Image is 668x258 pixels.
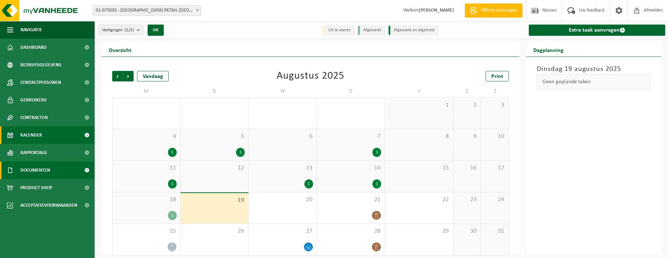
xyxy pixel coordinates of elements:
[116,227,177,235] span: 25
[358,26,385,35] li: Afgewerkt
[20,179,52,197] span: Product Shop
[323,26,355,35] li: Uit te voeren
[485,196,505,204] span: 24
[389,133,450,140] span: 8
[184,197,245,204] span: 19
[93,6,201,15] span: 01-075035 - BRUGGE RETAIL NV - BRUGGE
[385,85,453,98] td: V
[453,85,481,98] td: Z
[457,101,477,109] span: 2
[479,7,519,14] span: Offerte aanvragen
[252,133,313,140] span: 6
[181,85,249,98] td: D
[372,148,381,157] div: 1
[102,25,134,35] span: Vestigingen
[236,148,245,157] div: 1
[389,26,438,35] li: Afgewerkt en afgemeld
[123,71,134,81] span: Volgende
[485,164,505,172] span: 17
[537,64,650,74] h3: Dinsdag 19 augustus 2025
[20,144,47,161] span: Rapportage
[137,71,169,81] div: Vandaag
[457,164,477,172] span: 16
[372,179,381,188] div: 1
[20,56,61,74] span: Bedrijfsgegevens
[184,164,245,172] span: 12
[485,227,505,235] span: 31
[320,227,382,235] span: 28
[112,71,123,81] span: Vorige
[148,25,164,36] button: OK
[389,227,450,235] span: 29
[320,133,382,140] span: 7
[419,8,454,13] strong: [PERSON_NAME]
[116,164,177,172] span: 11
[491,74,503,79] span: Print
[457,133,477,140] span: 9
[277,71,344,81] div: Augustus 2025
[486,71,509,81] a: Print
[252,227,313,235] span: 27
[304,179,313,188] div: 1
[529,25,665,36] a: Extra taak aanvragen
[124,28,134,32] count: (2/2)
[457,227,477,235] span: 30
[168,179,177,188] div: 1
[184,133,245,140] span: 5
[320,196,382,204] span: 21
[481,85,509,98] td: Z
[526,43,571,57] h2: Dagplanning
[485,133,505,140] span: 10
[389,164,450,172] span: 15
[389,101,450,109] span: 1
[20,161,50,179] span: Documenten
[457,196,477,204] span: 23
[112,85,181,98] td: M
[252,196,313,204] span: 20
[389,196,450,204] span: 22
[485,101,505,109] span: 3
[184,227,245,235] span: 26
[102,43,139,57] h2: Overzicht
[320,164,382,172] span: 14
[537,74,650,89] div: Geen geplande taken
[20,21,42,39] span: Navigatie
[20,126,42,144] span: Kalender
[168,211,177,220] div: 1
[116,196,177,204] span: 18
[249,85,317,98] td: W
[168,148,177,157] div: 1
[20,109,48,126] span: Contracten
[20,39,47,56] span: Dashboard
[116,133,177,140] span: 4
[317,85,385,98] td: D
[20,197,77,214] span: Acceptatievoorwaarden
[93,5,201,16] span: 01-075035 - BRUGGE RETAIL NV - BRUGGE
[252,164,313,172] span: 13
[98,25,143,35] button: Vestigingen(2/2)
[465,4,522,18] a: Offerte aanvragen
[20,91,47,109] span: Gebruikers
[20,74,61,91] span: Contactpersonen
